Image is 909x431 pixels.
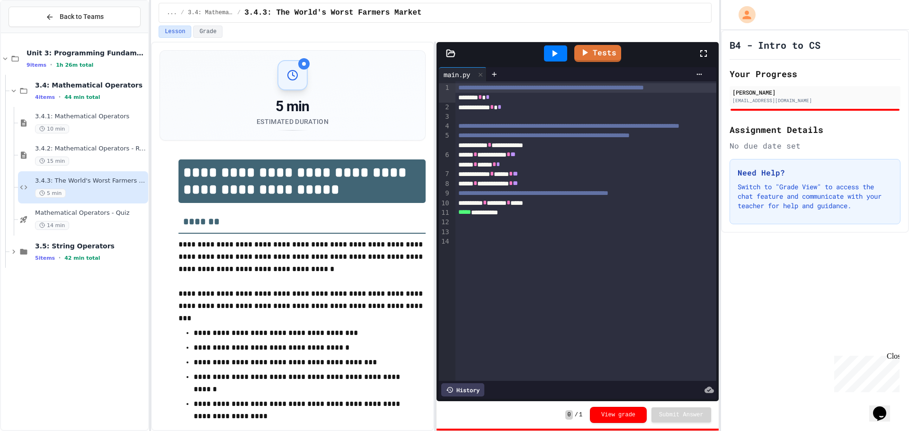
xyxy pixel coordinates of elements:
span: / [575,411,578,419]
span: 42 min total [64,255,100,261]
span: 3.4: Mathematical Operators [35,81,146,89]
span: • [59,93,61,101]
div: 5 [439,131,451,150]
span: 15 min [35,157,69,166]
span: Mathematical Operators - Quiz [35,209,146,217]
span: 3.4: Mathematical Operators [188,9,233,17]
p: Switch to "Grade View" to access the chat feature and communicate with your teacher for help and ... [738,182,892,211]
div: My Account [729,4,758,26]
button: Lesson [159,26,191,38]
div: [EMAIL_ADDRESS][DOMAIN_NAME] [732,97,898,104]
div: 6 [439,150,451,170]
span: 5 min [35,189,66,198]
span: 14 min [35,221,69,230]
span: 1h 26m total [56,62,93,68]
span: 4 items [35,94,55,100]
span: 3.5: String Operators [35,242,146,250]
div: Chat with us now!Close [4,4,65,60]
span: 1 [579,411,582,419]
div: 1 [439,83,451,103]
div: 9 [439,189,451,198]
span: 3.4.2: Mathematical Operators - Review [35,145,146,153]
button: Grade [193,26,223,38]
div: 2 [439,103,451,112]
div: 7 [439,169,451,179]
span: / [237,9,241,17]
span: Submit Answer [659,411,704,419]
button: View grade [590,407,647,423]
h3: Need Help? [738,167,892,178]
div: main.py [439,70,475,79]
h2: Assignment Details [730,123,900,136]
span: 3.4.3: The World's Worst Farmers Market [244,7,421,18]
div: 13 [439,228,451,237]
h2: Your Progress [730,67,900,80]
a: Tests [574,45,621,62]
div: 12 [439,218,451,227]
h1: B4 - Intro to CS [730,38,820,52]
div: 5 min [257,98,329,115]
span: 5 items [35,255,55,261]
span: ... [167,9,177,17]
span: 9 items [27,62,46,68]
iframe: chat widget [869,393,900,422]
div: main.py [439,67,487,81]
span: • [50,61,52,69]
div: 14 [439,237,451,246]
div: 11 [439,208,451,218]
span: 10 min [35,124,69,133]
button: Submit Answer [651,407,711,422]
span: Back to Teams [60,12,104,22]
span: 44 min total [64,94,100,100]
div: History [441,383,484,396]
div: Estimated Duration [257,117,329,126]
div: 3 [439,112,451,122]
iframe: chat widget [830,352,900,392]
button: Back to Teams [9,7,141,27]
div: [PERSON_NAME] [732,88,898,97]
div: 10 [439,199,451,208]
div: No due date set [730,140,900,151]
span: 3.4.3: The World's Worst Farmers Market [35,177,146,185]
span: / [181,9,184,17]
span: • [59,254,61,262]
div: 4 [439,122,451,131]
span: 3.4.1: Mathematical Operators [35,113,146,121]
span: Unit 3: Programming Fundamentals [27,49,146,57]
div: 8 [439,179,451,189]
span: 0 [565,410,572,420]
